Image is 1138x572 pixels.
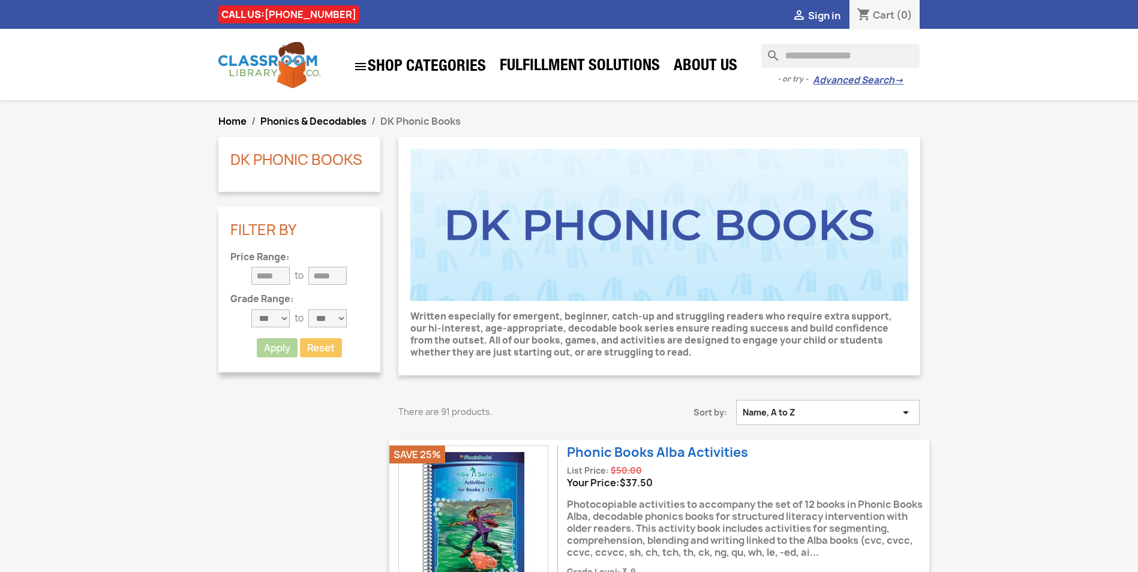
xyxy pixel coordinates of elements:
[736,400,920,425] button: Sort by selection
[265,8,356,21] a: [PHONE_NUMBER]
[295,270,304,282] p: to
[777,73,813,85] span: - or try -
[353,59,368,74] i: 
[792,9,840,22] a:  Sign in
[347,53,492,80] a: SHOP CATEGORIES
[389,445,445,463] li: Save 25%
[620,476,653,489] span: Price
[857,8,871,23] i: shopping_cart
[230,294,368,305] p: Grade Range:
[567,465,609,476] span: List Price:
[218,5,359,23] div: CALL US:
[668,55,743,79] a: About Us
[230,222,368,237] p: Filter By
[300,338,342,357] a: Reset
[380,115,461,128] span: DK Phonic Books
[410,311,908,359] p: Written especially for emergent, beginner, catch-up and struggling readers who require extra supp...
[792,9,806,23] i: 
[398,406,605,418] p: There are 91 products.
[295,312,304,324] p: to
[230,252,368,263] p: Price Range:
[761,44,776,58] i: search
[410,149,908,301] img: CLC_DKPhonics.jpg
[899,407,913,419] i: 
[623,407,737,419] span: Sort by:
[567,444,748,461] a: Phonic Books Alba Activities
[567,477,929,489] div: Your Price:
[257,338,298,357] button: Apply
[611,465,642,477] span: Regular price
[218,115,247,128] a: Home
[894,74,903,86] span: →
[896,8,912,22] span: (0)
[494,55,666,79] a: Fulfillment Solutions
[761,44,920,68] input: Search
[218,42,320,88] img: Classroom Library Company
[808,9,840,22] span: Sign in
[260,115,367,128] a: Phonics & Decodables
[230,149,362,170] a: DK Phonic Books
[813,74,903,86] a: Advanced Search→
[567,489,929,565] div: Photocopiable activities to accompany the set of 12 books in Phonic Books Alba, decodable phonics...
[873,8,894,22] span: Cart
